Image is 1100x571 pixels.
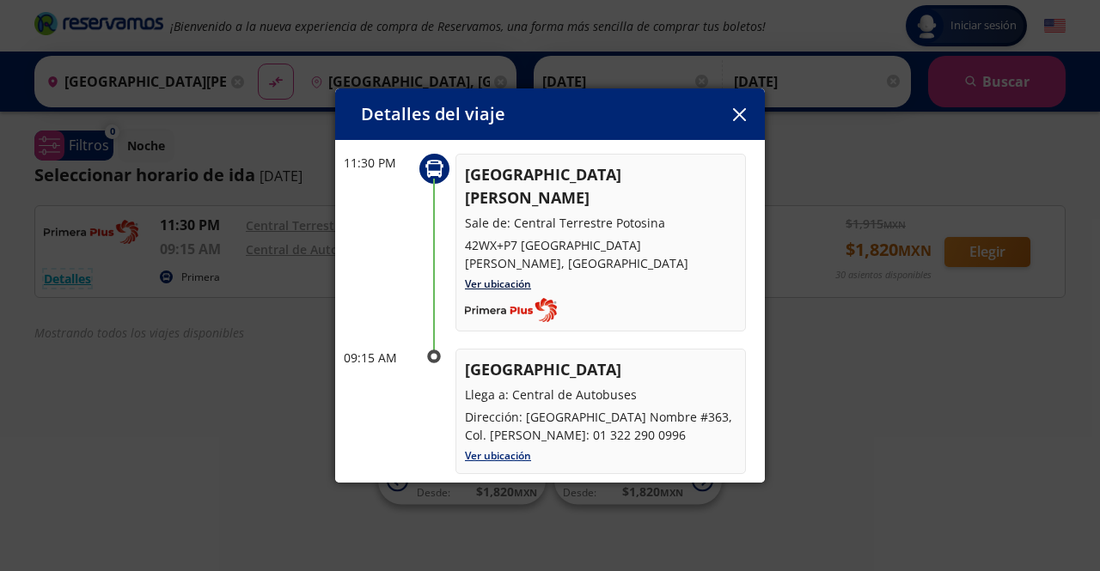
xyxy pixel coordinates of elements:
[465,448,531,463] a: Ver ubicación
[465,214,736,232] p: Sale de: Central Terrestre Potosina
[344,154,412,172] p: 11:30 PM
[465,386,736,404] p: Llega a: Central de Autobuses
[465,358,736,381] p: [GEOGRAPHIC_DATA]
[344,349,412,367] p: 09:15 AM
[465,236,736,272] p: 42WX+P7 [GEOGRAPHIC_DATA][PERSON_NAME], [GEOGRAPHIC_DATA]
[465,298,557,322] img: Completo_color__1_.png
[465,163,736,210] p: [GEOGRAPHIC_DATA][PERSON_NAME]
[465,408,736,444] p: Dirección: [GEOGRAPHIC_DATA] Nombre #363, Col. [PERSON_NAME]: 01 322 290 0996
[361,101,505,127] p: Detalles del viaje
[465,276,531,291] a: Ver ubicación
